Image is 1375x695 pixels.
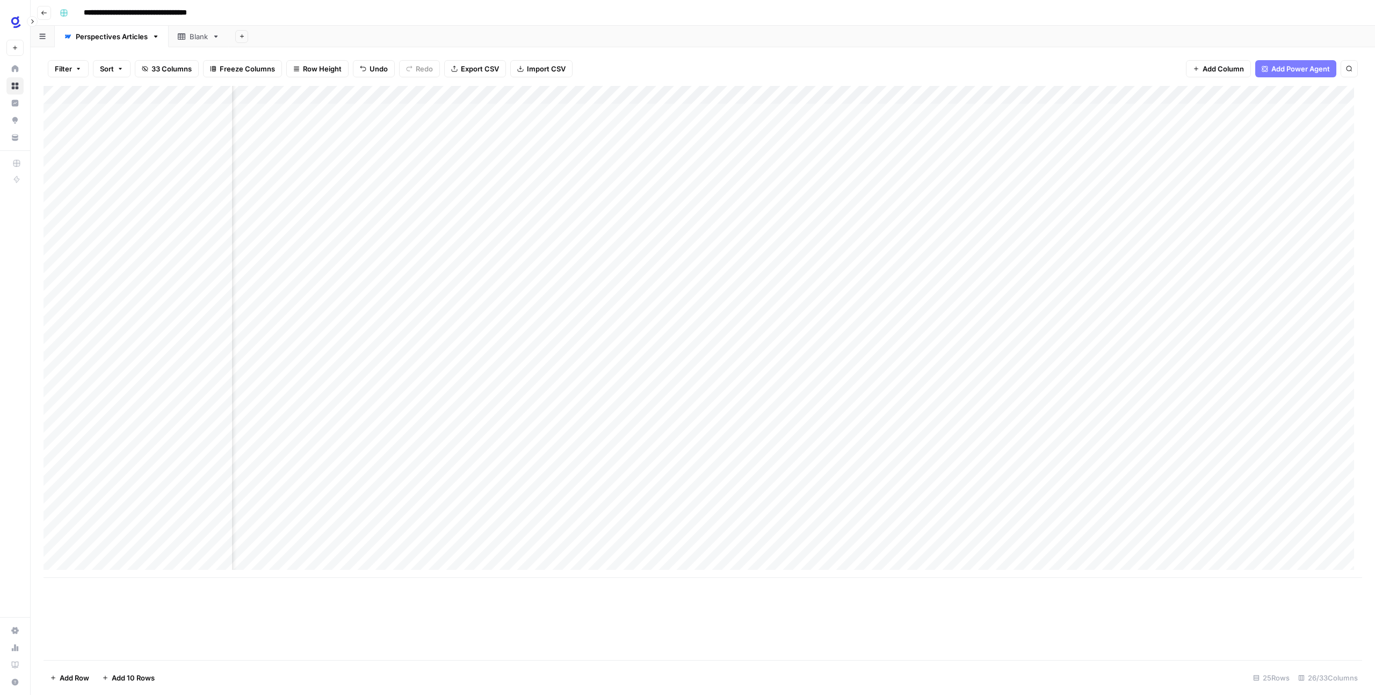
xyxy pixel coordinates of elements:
button: Add Power Agent [1255,60,1336,77]
button: Add 10 Rows [96,669,161,686]
a: Usage [6,639,24,656]
span: Add Row [60,672,89,683]
button: 33 Columns [135,60,199,77]
button: Export CSV [444,60,506,77]
button: Sort [93,60,131,77]
span: Row Height [303,63,342,74]
button: Help + Support [6,674,24,691]
a: Your Data [6,129,24,146]
button: Undo [353,60,395,77]
div: Blank [190,31,208,42]
span: Filter [55,63,72,74]
div: 26/33 Columns [1294,669,1362,686]
div: 25 Rows [1249,669,1294,686]
button: Workspace: Glean SEO Ops [6,9,24,35]
span: Import CSV [527,63,566,74]
a: Opportunities [6,112,24,129]
a: Settings [6,622,24,639]
button: Add Row [44,669,96,686]
a: Insights [6,95,24,112]
span: 33 Columns [151,63,192,74]
span: Undo [370,63,388,74]
button: Freeze Columns [203,60,282,77]
button: Add Column [1186,60,1251,77]
span: Add Power Agent [1271,63,1330,74]
a: Learning Hub [6,656,24,674]
button: Row Height [286,60,349,77]
a: Home [6,60,24,77]
span: Add Column [1203,63,1244,74]
a: Browse [6,77,24,95]
span: Freeze Columns [220,63,275,74]
img: Glean SEO Ops Logo [6,12,26,32]
a: Blank [169,26,229,47]
button: Redo [399,60,440,77]
button: Import CSV [510,60,573,77]
span: Add 10 Rows [112,672,155,683]
button: Filter [48,60,89,77]
span: Sort [100,63,114,74]
span: Redo [416,63,433,74]
div: Perspectives Articles [76,31,148,42]
span: Export CSV [461,63,499,74]
a: Perspectives Articles [55,26,169,47]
